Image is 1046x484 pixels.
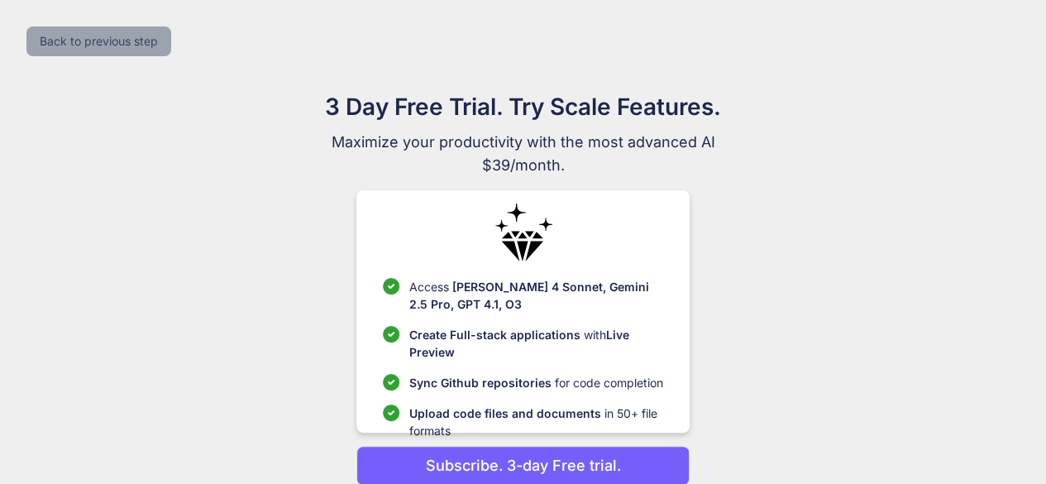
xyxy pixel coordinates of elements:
[409,326,663,361] p: with
[409,376,552,390] span: Sync Github repositories
[409,328,584,342] span: Create Full-stack applications
[383,405,399,421] img: checklist
[409,405,663,439] p: in 50+ file formats
[426,454,621,477] p: Subscribe. 3-day Free trial.
[383,374,399,391] img: checklist
[246,131,801,154] span: Maximize your productivity with the most advanced AI
[383,326,399,343] img: checklist
[383,278,399,295] img: checklist
[409,278,663,313] p: Access
[246,154,801,177] span: $39/month.
[409,374,663,391] p: for code completion
[246,89,801,124] h1: 3 Day Free Trial. Try Scale Features.
[26,26,171,56] button: Back to previous step
[409,406,601,420] span: Upload code files and documents
[409,280,649,311] span: [PERSON_NAME] 4 Sonnet, Gemini 2.5 Pro, GPT 4.1, O3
